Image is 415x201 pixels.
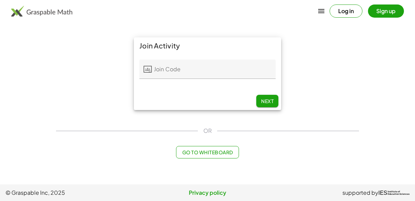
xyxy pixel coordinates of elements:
[176,146,239,158] button: Go to Whiteboard
[378,190,387,196] span: IES
[342,189,378,197] span: supported by
[203,127,212,135] span: OR
[182,149,233,155] span: Go to Whiteboard
[388,191,409,195] span: Institute of Education Sciences
[330,4,362,18] button: Log in
[368,4,404,18] button: Sign up
[256,95,278,107] button: Next
[134,37,281,54] div: Join Activity
[140,189,275,197] a: Privacy policy
[378,189,409,197] a: IESInstitute ofEducation Sciences
[6,189,140,197] span: © Graspable Inc, 2025
[261,98,274,104] span: Next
